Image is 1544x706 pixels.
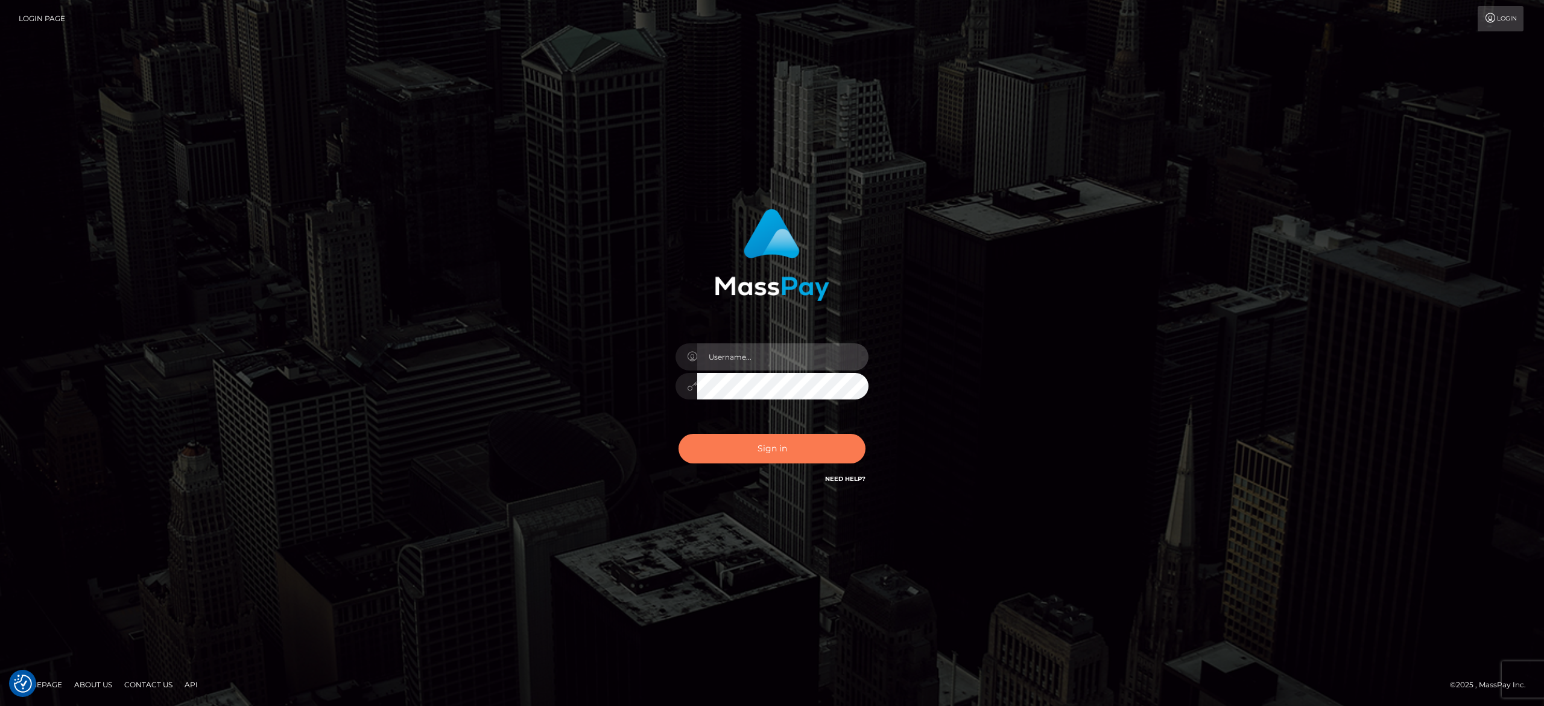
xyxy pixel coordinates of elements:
a: About Us [69,675,117,694]
button: Consent Preferences [14,675,32,693]
a: Homepage [13,675,67,694]
div: © 2025 , MassPay Inc. [1450,678,1535,692]
a: Contact Us [119,675,177,694]
img: MassPay Login [715,209,829,301]
input: Username... [697,343,868,370]
a: Need Help? [825,475,865,483]
button: Sign in [679,434,865,463]
a: Login Page [19,6,65,31]
img: Revisit consent button [14,675,32,693]
a: Login [1478,6,1523,31]
a: API [180,675,203,694]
